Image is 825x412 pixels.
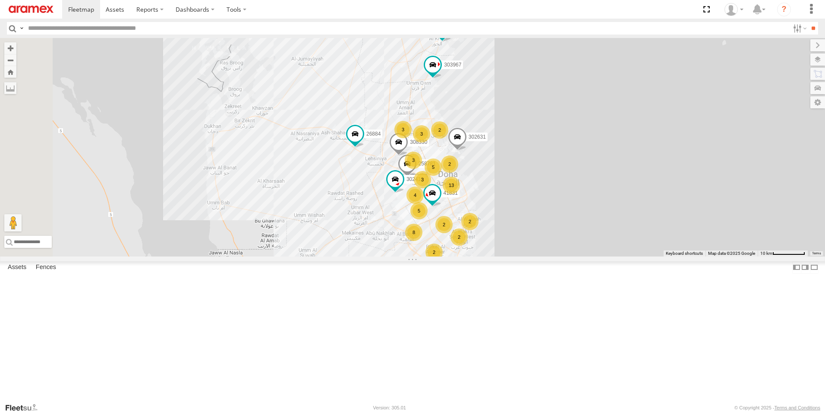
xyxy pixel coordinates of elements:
label: Map Settings [810,96,825,108]
div: 3 [413,125,430,143]
img: aramex-logo.svg [9,6,54,13]
label: Fences [31,261,60,273]
div: Version: 305.01 [373,405,406,410]
label: Search Query [18,22,25,35]
div: 2 [435,216,453,233]
button: Zoom in [4,42,16,54]
label: Dock Summary Table to the Left [792,261,801,274]
div: 8 [405,224,422,241]
div: 5 [410,202,428,219]
div: 2 [425,244,443,261]
div: 2 [461,213,479,230]
a: Terms [812,252,821,255]
div: 3 [394,121,412,138]
i: ? [777,3,791,16]
button: Zoom out [4,54,16,66]
span: 302631 [469,134,486,140]
button: Drag Pegman onto the map to open Street View [4,214,22,231]
span: Map data ©2025 Google [708,251,755,256]
div: © Copyright 2025 - [734,405,820,410]
div: 4 [406,187,424,204]
span: 302410 [406,176,424,182]
button: Map Scale: 10 km per 72 pixels [758,250,808,257]
span: 308330 [410,139,427,146]
div: 2 [441,155,458,173]
a: Terms and Conditions [775,405,820,410]
div: Mohammed Fahim [721,3,746,16]
div: 2 [431,121,448,139]
label: Hide Summary Table [810,261,819,274]
div: 13 [443,177,460,194]
div: 3 [405,152,422,169]
div: 5 [425,158,442,176]
span: 10 km [760,251,772,256]
label: Assets [3,261,31,273]
button: Keyboard shortcuts [666,250,703,257]
button: Zoom Home [4,66,16,78]
div: 3 [414,171,431,188]
a: Visit our Website [5,403,44,412]
div: 2 [450,228,468,246]
label: Measure [4,82,16,94]
span: 303967 [444,62,461,68]
span: 26884 [366,131,381,137]
label: Search Filter Options [790,22,808,35]
label: Dock Summary Table to the Right [801,261,809,274]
